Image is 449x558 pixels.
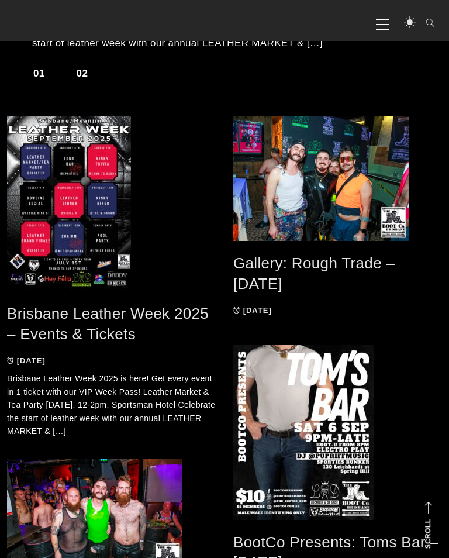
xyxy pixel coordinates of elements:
a: [DATE] [233,306,272,315]
time: [DATE] [243,306,272,315]
button: 2 [75,58,89,89]
a: Gallery: Rough Trade – [DATE] [233,254,395,292]
a: Brisbane Leather Week 2025 – Events & Tickets [7,305,209,343]
strong: Scroll [424,519,432,549]
button: 1 [32,58,46,89]
a: [DATE] [7,356,46,365]
time: [DATE] [17,356,46,365]
p: Brisbane Leather Week 2025 is here! Get every event in 1 ticket with our VIP Week Pass! Leather M... [7,372,216,438]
